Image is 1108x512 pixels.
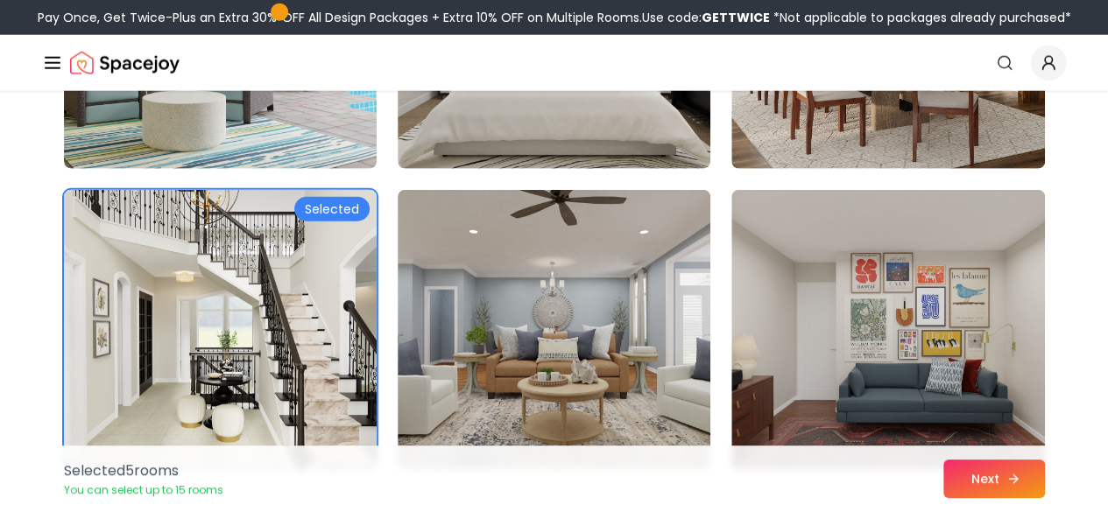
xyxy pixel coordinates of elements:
img: Room room-88 [64,190,377,470]
div: Pay Once, Get Twice-Plus an Extra 30% OFF All Design Packages + Extra 10% OFF on Multiple Rooms. [38,9,1071,26]
button: Next [943,459,1045,498]
a: Spacejoy [70,46,180,81]
img: Room room-90 [731,190,1044,470]
b: GETTWICE [702,9,770,26]
nav: Global [42,35,1066,91]
div: Selected [294,197,370,221]
img: Room room-89 [398,190,710,470]
p: Selected 5 room s [64,460,223,481]
img: Spacejoy Logo [70,46,180,81]
p: You can select up to 15 rooms [64,483,223,497]
span: *Not applicable to packages already purchased* [770,9,1071,26]
span: Use code: [642,9,770,26]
